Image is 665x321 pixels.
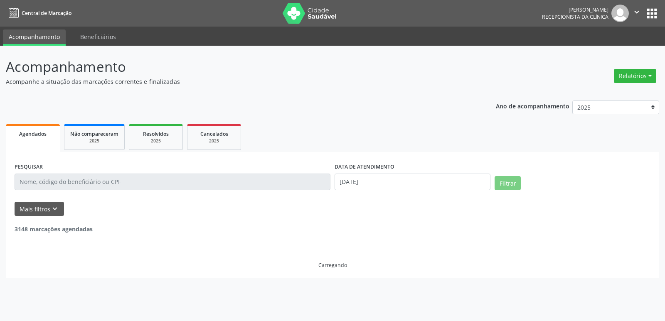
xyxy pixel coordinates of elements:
[22,10,71,17] span: Central de Marcação
[74,29,122,44] a: Beneficiários
[335,161,394,174] label: DATA DE ATENDIMENTO
[6,6,71,20] a: Central de Marcação
[70,130,118,137] span: Não compareceram
[3,29,66,46] a: Acompanhamento
[542,13,608,20] span: Recepcionista da clínica
[50,204,59,213] i: keyboard_arrow_down
[193,138,235,144] div: 2025
[70,138,118,144] div: 2025
[15,161,43,174] label: PESQUISAR
[15,225,93,233] strong: 3148 marcações agendadas
[645,6,659,21] button: apps
[135,138,177,144] div: 2025
[19,130,47,137] span: Agendados
[200,130,228,137] span: Cancelados
[495,176,521,190] button: Filtrar
[496,100,569,111] p: Ano de acompanhamento
[335,174,490,190] input: Selecione um intervalo
[632,7,641,17] i: 
[611,5,629,22] img: img
[542,6,608,13] div: [PERSON_NAME]
[629,5,645,22] button: 
[15,174,330,190] input: Nome, código do beneficiário ou CPF
[318,262,347,269] div: Carregando
[6,56,463,77] p: Acompanhamento
[143,130,169,137] span: Resolvidos
[15,202,64,216] button: Mais filtroskeyboard_arrow_down
[614,69,656,83] button: Relatórios
[6,77,463,86] p: Acompanhe a situação das marcações correntes e finalizadas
